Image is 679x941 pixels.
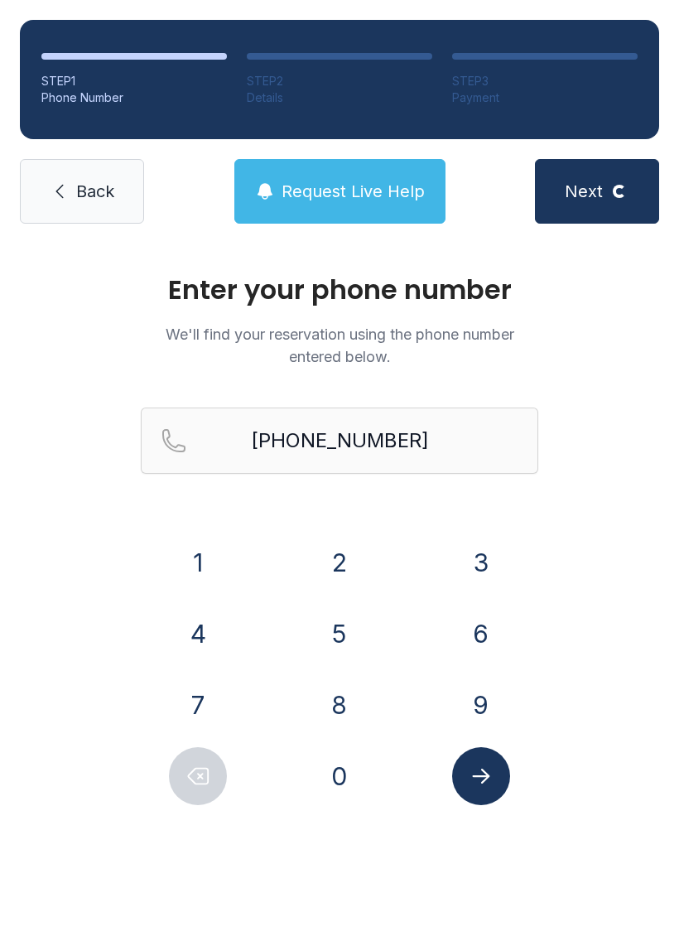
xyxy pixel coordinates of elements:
[247,89,432,106] div: Details
[169,676,227,734] button: 7
[565,180,603,203] span: Next
[169,747,227,805] button: Delete number
[452,605,510,663] button: 6
[452,73,638,89] div: STEP 3
[311,676,368,734] button: 8
[311,605,368,663] button: 5
[141,408,538,474] input: Reservation phone number
[282,180,425,203] span: Request Live Help
[169,605,227,663] button: 4
[452,89,638,106] div: Payment
[141,277,538,303] h1: Enter your phone number
[311,747,368,805] button: 0
[41,89,227,106] div: Phone Number
[41,73,227,89] div: STEP 1
[141,323,538,368] p: We'll find your reservation using the phone number entered below.
[452,533,510,591] button: 3
[247,73,432,89] div: STEP 2
[452,676,510,734] button: 9
[311,533,368,591] button: 2
[452,747,510,805] button: Submit lookup form
[76,180,114,203] span: Back
[169,533,227,591] button: 1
